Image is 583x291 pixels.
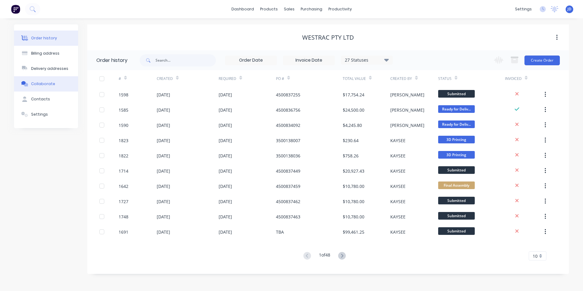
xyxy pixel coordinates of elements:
[276,198,300,205] div: 4500837462
[276,92,300,98] div: 4500837255
[119,168,128,174] div: 1714
[31,81,55,87] div: Collaborate
[157,70,219,87] div: Created
[157,153,170,159] div: [DATE]
[276,137,300,144] div: 3500138007
[438,136,475,143] span: 3D Printing
[219,183,232,189] div: [DATE]
[512,5,535,14] div: settings
[219,229,232,235] div: [DATE]
[276,229,284,235] div: TBA
[438,166,475,174] span: Submitted
[343,183,364,189] div: $10,780.00
[156,54,216,66] input: Search...
[390,107,424,113] div: [PERSON_NAME]
[219,107,232,113] div: [DATE]
[438,212,475,220] span: Submitted
[343,168,364,174] div: $20,927.43
[157,107,170,113] div: [DATE]
[219,168,232,174] div: [DATE]
[390,137,406,144] div: KAYSEE
[302,34,354,41] div: WesTrac Pty Ltd
[119,70,157,87] div: #
[157,214,170,220] div: [DATE]
[276,183,300,189] div: 4500837459
[119,137,128,144] div: 1823
[390,92,424,98] div: [PERSON_NAME]
[390,76,412,81] div: Created By
[228,5,257,14] a: dashboard
[119,153,128,159] div: 1822
[31,66,68,71] div: Delivery addresses
[438,151,475,159] span: 3D Printing
[390,229,406,235] div: KAYSEE
[524,56,560,65] button: Create Order
[14,92,78,107] button: Contacts
[157,76,173,81] div: Created
[276,122,300,128] div: 4500834092
[14,76,78,92] button: Collaborate
[505,70,543,87] div: Invoiced
[276,76,284,81] div: PO #
[325,5,355,14] div: productivity
[438,76,452,81] div: Status
[14,61,78,76] button: Delivery addresses
[343,92,364,98] div: $17,754.24
[14,107,78,122] button: Settings
[119,183,128,189] div: 1642
[157,122,170,128] div: [DATE]
[119,122,128,128] div: 1590
[219,76,236,81] div: Required
[390,198,406,205] div: KAYSEE
[298,5,325,14] div: purchasing
[219,70,276,87] div: Required
[343,137,359,144] div: $230.64
[533,253,538,259] span: 10
[157,198,170,205] div: [DATE]
[390,153,406,159] div: KAYSEE
[319,252,330,260] div: 1 of 48
[438,70,505,87] div: Status
[390,122,424,128] div: [PERSON_NAME]
[257,5,281,14] div: products
[157,137,170,144] div: [DATE]
[219,153,232,159] div: [DATE]
[119,107,128,113] div: 1585
[438,181,475,189] span: Final Assembly
[31,35,57,41] div: Order history
[276,214,300,220] div: 4500837463
[567,6,571,12] span: JD
[157,168,170,174] div: [DATE]
[343,70,390,87] div: Total Value
[438,120,475,128] span: Ready for Deliv...
[390,70,438,87] div: Created By
[219,137,232,144] div: [DATE]
[276,70,343,87] div: PO #
[14,31,78,46] button: Order history
[219,92,232,98] div: [DATE]
[343,122,362,128] div: $4,245.80
[438,105,475,113] span: Ready for Deliv...
[343,153,359,159] div: $758.26
[219,122,232,128] div: [DATE]
[96,57,127,64] div: Order history
[438,90,475,98] span: Submitted
[31,51,59,56] div: Billing address
[157,92,170,98] div: [DATE]
[343,229,364,235] div: $99,461.25
[390,214,406,220] div: KAYSEE
[119,198,128,205] div: 1727
[281,5,298,14] div: sales
[11,5,20,14] img: Factory
[219,214,232,220] div: [DATE]
[31,96,50,102] div: Contacts
[283,56,334,65] input: Invoice Date
[276,153,300,159] div: 3500138036
[219,198,232,205] div: [DATE]
[390,168,406,174] div: KAYSEE
[276,168,300,174] div: 4500837449
[505,76,522,81] div: Invoiced
[119,76,121,81] div: #
[438,197,475,204] span: Submitted
[119,229,128,235] div: 1691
